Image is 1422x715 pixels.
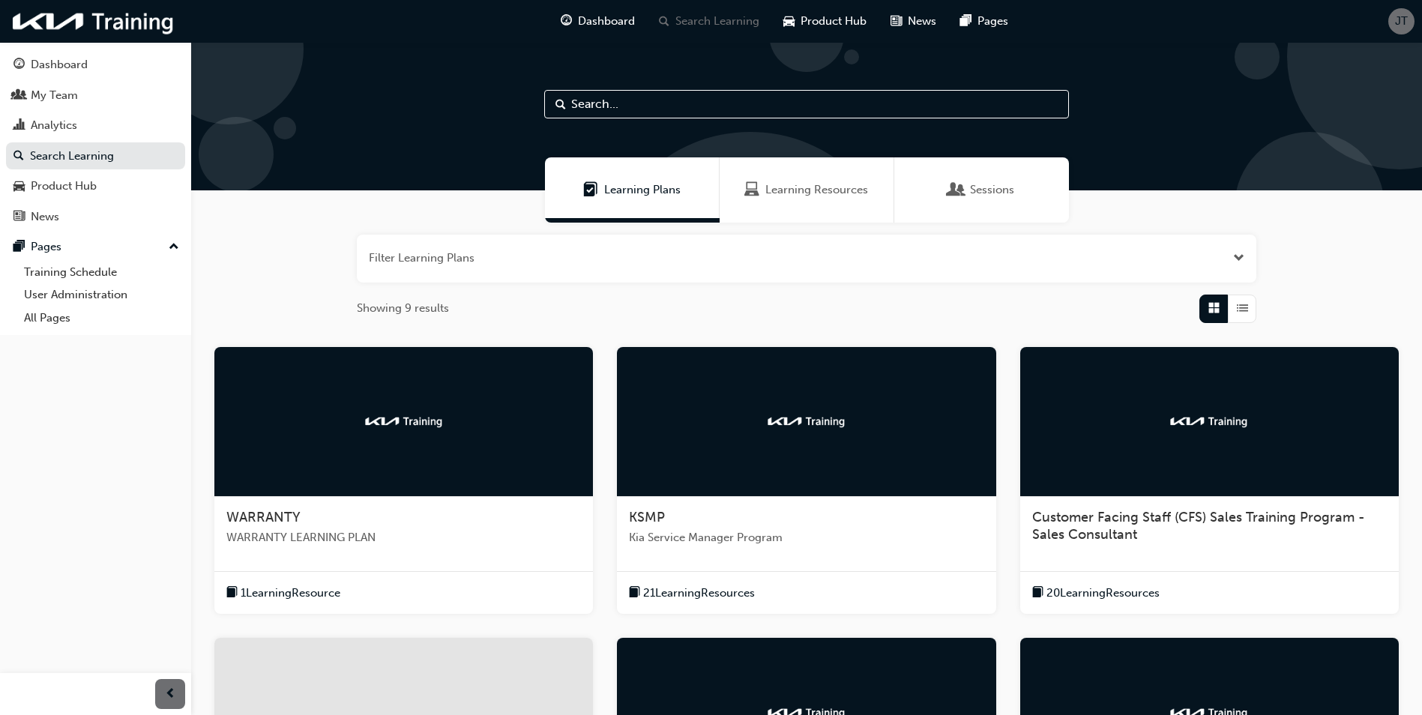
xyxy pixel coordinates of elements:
a: Learning ResourcesLearning Resources [720,157,894,223]
span: List [1237,300,1248,317]
img: kia-training [1168,414,1250,429]
a: pages-iconPages [948,6,1020,37]
a: My Team [6,82,185,109]
span: car-icon [783,12,795,31]
button: book-icon1LearningResource [226,584,340,603]
button: DashboardMy TeamAnalyticsSearch LearningProduct HubNews [6,48,185,233]
div: Product Hub [31,178,97,195]
span: Sessions [970,181,1014,199]
span: search-icon [659,12,669,31]
span: 21 Learning Resources [643,585,755,602]
a: All Pages [18,307,185,330]
a: search-iconSearch Learning [647,6,771,37]
button: book-icon20LearningResources [1032,584,1160,603]
div: My Team [31,87,78,104]
a: kia-trainingWARRANTYWARRANTY LEARNING PLANbook-icon1LearningResource [214,347,593,615]
span: guage-icon [13,58,25,72]
span: news-icon [891,12,902,31]
span: pages-icon [960,12,971,31]
button: book-icon21LearningResources [629,584,755,603]
span: search-icon [13,150,24,163]
span: news-icon [13,211,25,224]
span: JT [1395,13,1408,30]
a: Analytics [6,112,185,139]
img: kia-training [765,414,848,429]
span: Search Learning [675,13,759,30]
span: book-icon [226,584,238,603]
span: people-icon [13,89,25,103]
span: KSMP [629,509,665,525]
span: pages-icon [13,241,25,254]
button: JT [1388,8,1415,34]
a: Learning PlansLearning Plans [545,157,720,223]
span: WARRANTY LEARNING PLAN [226,529,581,546]
a: guage-iconDashboard [549,6,647,37]
a: kia-trainingKSMPKia Service Manager Programbook-icon21LearningResources [617,347,995,615]
a: News [6,203,185,231]
div: Pages [31,238,61,256]
span: News [908,13,936,30]
a: kia-trainingCustomer Facing Staff (CFS) Sales Training Program - Sales Consultantbook-icon20Learn... [1020,347,1399,615]
span: Dashboard [578,13,635,30]
a: Product Hub [6,172,185,200]
span: Learning Resources [765,181,868,199]
button: Pages [6,233,185,261]
a: car-iconProduct Hub [771,6,879,37]
span: Learning Resources [744,181,759,199]
a: Training Schedule [18,261,185,284]
span: Learning Plans [604,181,681,199]
span: Learning Plans [583,181,598,199]
div: Analytics [31,117,77,134]
span: prev-icon [165,685,176,704]
span: Product Hub [801,13,867,30]
span: WARRANTY [226,509,301,525]
div: News [31,208,59,226]
a: SessionsSessions [894,157,1069,223]
img: kia-training [363,414,445,429]
a: Search Learning [6,142,185,170]
img: kia-training [7,6,180,37]
a: User Administration [18,283,185,307]
button: Open the filter [1233,250,1244,267]
span: 20 Learning Resources [1046,585,1160,602]
span: Pages [977,13,1008,30]
a: Dashboard [6,51,185,79]
span: guage-icon [561,12,572,31]
input: Search... [544,90,1069,118]
span: Kia Service Manager Program [629,529,983,546]
a: news-iconNews [879,6,948,37]
span: 1 Learning Resource [241,585,340,602]
span: Grid [1208,300,1220,317]
div: Dashboard [31,56,88,73]
span: up-icon [169,238,179,257]
span: book-icon [629,584,640,603]
span: car-icon [13,180,25,193]
span: Showing 9 results [357,300,449,317]
span: Sessions [949,181,964,199]
span: Customer Facing Staff (CFS) Sales Training Program - Sales Consultant [1032,509,1365,543]
span: chart-icon [13,119,25,133]
span: book-icon [1032,584,1043,603]
span: Search [555,96,566,113]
